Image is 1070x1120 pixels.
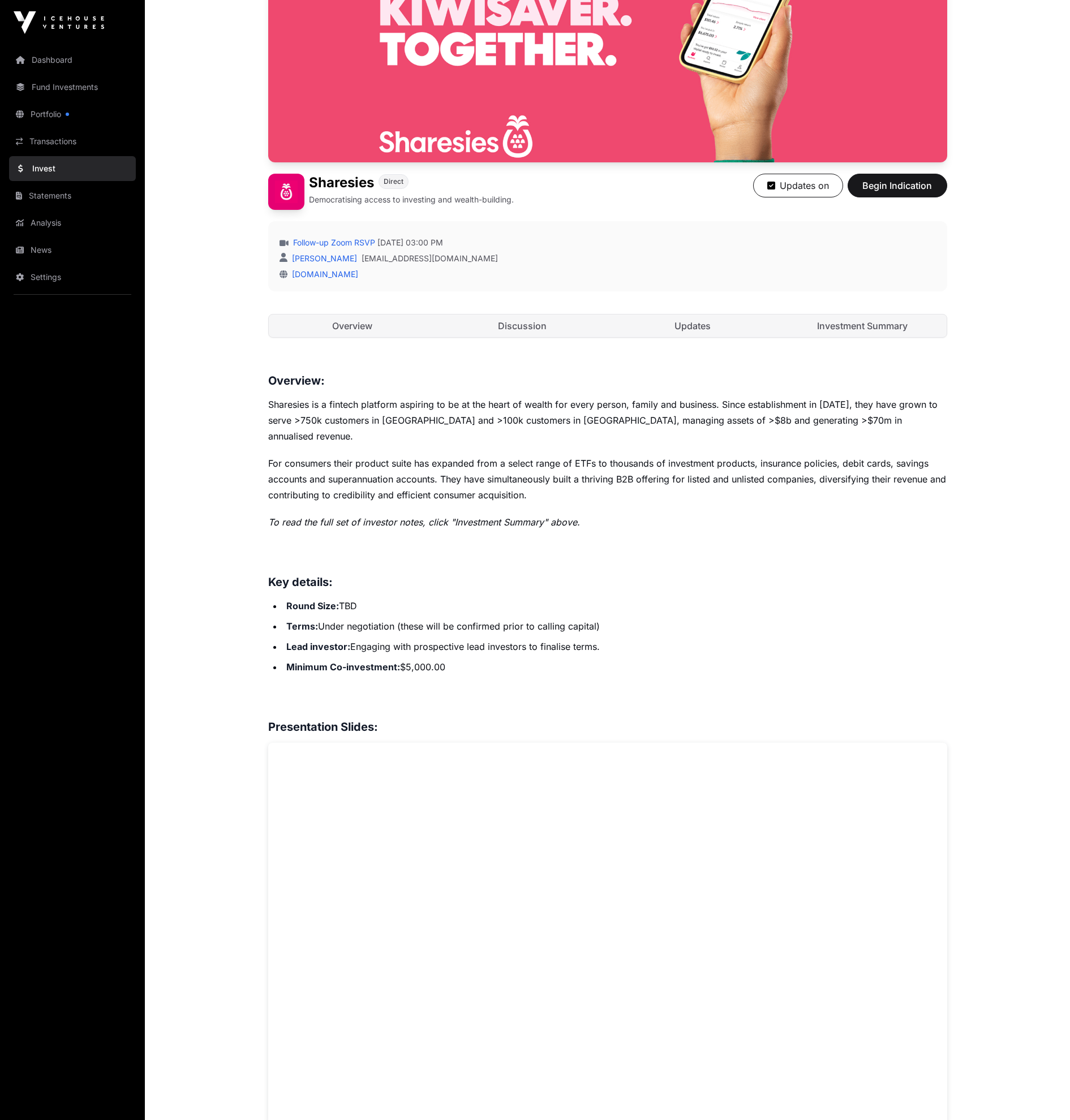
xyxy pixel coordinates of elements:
button: Updates on [753,174,843,197]
a: Updates [609,315,777,337]
strong: Terms: [286,621,318,632]
a: Invest [9,156,136,181]
a: Follow-up Zoom RSVP [291,237,375,248]
li: Engaging with prospective lead investors to finalise terms. [283,639,947,654]
a: [EMAIL_ADDRESS][DOMAIN_NAME] [362,253,498,264]
a: Fund Investments [9,75,136,100]
a: Discussion [439,315,607,337]
li: TBD [283,598,947,614]
nav: Tabs [269,315,947,337]
span: Begin Indication [862,179,933,192]
iframe: Chat Widget [1013,1066,1070,1120]
a: News [9,238,136,262]
p: Sharesies is a fintech platform aspiring to be at the heart of wealth for every person, family an... [268,397,947,444]
h3: Key details: [268,573,947,591]
img: Icehouse Ventures Logo [14,11,104,34]
strong: : [347,641,350,652]
a: Analysis [9,210,136,235]
p: Democratising access to investing and wealth-building. [309,194,514,205]
em: To read the full set of investor notes, click "Investment Summary" above. [268,516,580,528]
a: Overview [269,315,437,337]
a: Investment Summary [779,315,947,337]
a: Portfolio [9,102,136,127]
a: Statements [9,183,136,208]
a: [PERSON_NAME] [290,253,357,263]
h1: Sharesies [309,174,374,192]
strong: Minimum Co-investment: [286,661,400,673]
strong: Round Size: [286,600,339,611]
span: Direct [384,177,403,186]
li: Under negotiation (these will be confirmed prior to calling capital) [283,618,947,634]
a: Settings [9,265,136,290]
h3: Presentation Slides: [268,718,947,736]
a: Dashboard [9,48,136,72]
span: [DATE] 03:00 PM [377,237,443,248]
button: Begin Indication [848,174,947,197]
p: For consumers their product suite has expanded from a select range of ETFs to thousands of invest... [268,455,947,503]
li: $5,000.00 [283,659,947,675]
a: [DOMAIN_NAME] [287,269,358,279]
img: Sharesies [268,174,304,210]
a: Transactions [9,129,136,154]
a: Begin Indication [848,185,947,196]
h3: Overview: [268,372,947,390]
strong: Lead investor [286,641,347,652]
